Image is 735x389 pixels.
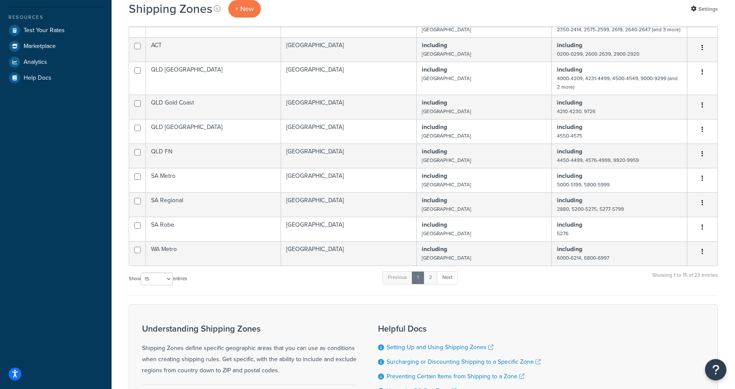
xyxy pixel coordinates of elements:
a: Marketplace [6,39,105,54]
small: 4000-4209, 4231-4499, 4500-4549, 9000-9299 (and 2 more) [557,75,678,91]
small: [GEOGRAPHIC_DATA] [422,26,471,33]
b: including [422,196,447,205]
b: including [557,245,582,254]
label: Show entries [129,272,187,285]
td: QLD [GEOGRAPHIC_DATA] [146,119,281,144]
small: 2880, 5200-5275, 5277-5799 [557,205,624,213]
b: including [557,147,582,156]
a: Help Docs [6,70,105,86]
td: SA Robe [146,217,281,241]
div: Shipping Zones define specific geographic areas that you can use as conditions when creating ship... [142,324,357,376]
td: QLD Gold Coast [146,95,281,119]
b: including [557,220,582,229]
td: [GEOGRAPHIC_DATA] [281,62,417,95]
td: [GEOGRAPHIC_DATA] [281,95,417,119]
td: [GEOGRAPHIC_DATA] [281,168,417,192]
b: including [557,41,582,50]
a: Test Your Rates [6,23,105,38]
b: including [422,98,447,107]
td: SA Metro [146,168,281,192]
a: Surcharging or Discounting Shipping to a Specific Zone [387,357,541,366]
b: including [557,98,582,107]
td: [GEOGRAPHIC_DATA] [281,37,417,62]
div: Showing 1 to 15 of 23 entries [652,270,718,289]
b: including [422,41,447,50]
td: [GEOGRAPHIC_DATA] [281,192,417,217]
td: [GEOGRAPHIC_DATA] [281,217,417,241]
h3: Helpful Docs [378,324,541,333]
span: Help Docs [24,75,51,82]
div: Resources [6,14,105,21]
small: [GEOGRAPHIC_DATA] [422,254,471,262]
b: including [422,171,447,180]
small: 6000-6214, 6800-6997 [557,254,609,262]
small: [GEOGRAPHIC_DATA] [422,132,471,140]
td: [GEOGRAPHIC_DATA] [281,119,417,144]
small: 4210-4230, 9726 [557,108,596,115]
b: including [557,171,582,180]
a: Settings [691,3,718,15]
small: [GEOGRAPHIC_DATA] [422,108,471,115]
small: [GEOGRAPHIC_DATA] [422,75,471,82]
small: 5276 [557,230,569,237]
a: Next [437,271,458,284]
small: 4450-4499, 4576-4999, 9920-9959 [557,156,639,164]
td: QLD FN [146,144,281,168]
a: 2 [423,271,438,284]
b: including [557,196,582,205]
b: including [557,123,582,132]
b: including [422,147,447,156]
b: including [422,65,447,74]
td: ACT [146,37,281,62]
b: including [557,65,582,74]
td: SA Regional [146,192,281,217]
small: [GEOGRAPHIC_DATA] [422,156,471,164]
a: Previous [382,271,412,284]
small: [GEOGRAPHIC_DATA] [422,205,471,213]
small: [GEOGRAPHIC_DATA] [422,50,471,58]
span: + New [235,4,254,14]
td: WA Metro [146,241,281,266]
a: Preventing Certain Items from Shipping to a Zone [387,372,524,381]
span: Test Your Rates [24,27,65,34]
small: 0200-0299, 2600-2639, 2900-2920 [557,50,639,58]
h1: Shipping Zones [129,0,212,17]
a: Analytics [6,54,105,70]
h3: Understanding Shipping Zones [142,324,357,333]
b: including [422,220,447,229]
b: including [422,245,447,254]
small: 5000-5199, 5800-5999 [557,181,610,189]
td: [GEOGRAPHIC_DATA] [281,144,417,168]
span: Marketplace [24,43,56,50]
b: including [422,123,447,132]
select: Showentries [141,272,173,285]
button: Open Resource Center [705,359,726,380]
a: 1 [411,271,424,284]
small: 4550-4575 [557,132,582,140]
small: [GEOGRAPHIC_DATA] [422,181,471,189]
td: QLD [GEOGRAPHIC_DATA] [146,62,281,95]
small: [GEOGRAPHIC_DATA] [422,230,471,237]
small: 2350-2414, 2575-2599, 2619, 2640-2647 (and 3 more) [557,26,681,33]
td: [GEOGRAPHIC_DATA] [281,241,417,266]
a: Setting Up and Using Shipping Zones [387,343,493,352]
span: Analytics [24,59,47,66]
